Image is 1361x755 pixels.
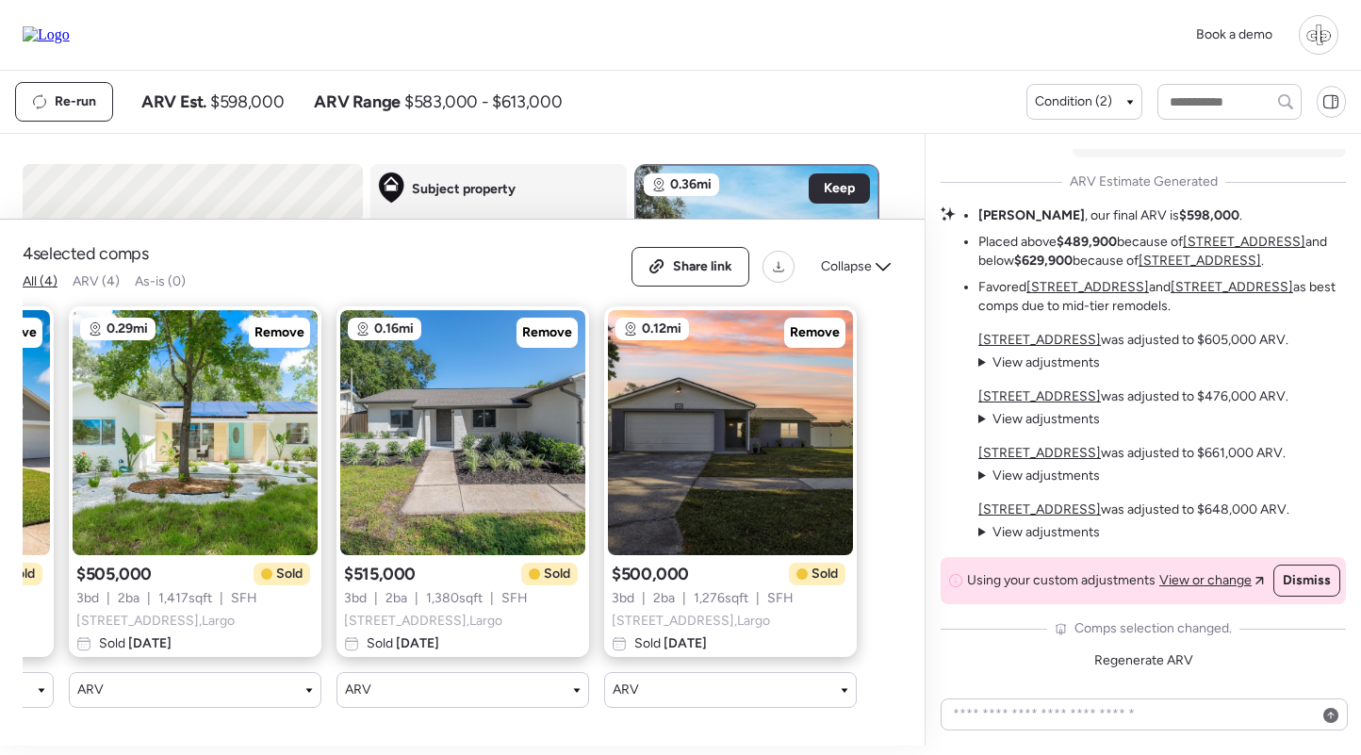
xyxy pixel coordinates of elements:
span: Sold [812,565,838,583]
a: [STREET_ADDRESS] [1026,279,1149,295]
span: $583,000 - $613,000 [404,90,562,113]
span: [STREET_ADDRESS] , Largo [612,612,770,631]
span: | [490,589,494,608]
a: [STREET_ADDRESS] [1183,234,1305,250]
u: [STREET_ADDRESS] [978,445,1101,461]
span: [STREET_ADDRESS] , Largo [344,612,502,631]
span: 0.29mi [107,320,148,338]
span: View or change [1159,571,1252,590]
span: ARV (4) [73,273,120,289]
span: Condition (2) [1035,92,1112,111]
strong: [PERSON_NAME] [978,207,1085,223]
span: All (4) [23,273,57,289]
span: Sold [276,565,303,583]
span: | [107,589,110,608]
span: Book a demo [1196,26,1272,42]
span: ARV [613,681,639,699]
span: View adjustments [992,468,1100,484]
span: 0.36mi [670,175,712,194]
span: Remove [790,323,840,342]
span: Sold [99,634,172,653]
span: SFH [231,589,257,608]
span: Dismiss [1283,571,1331,590]
span: 2 ba [385,589,407,608]
span: SFH [501,589,528,608]
span: | [220,589,223,608]
span: [DATE] [393,635,439,651]
span: [STREET_ADDRESS] , Largo [76,612,235,631]
span: | [147,589,151,608]
span: | [374,589,378,608]
span: 1,276 sqft [694,589,748,608]
span: 3 bd [612,589,634,608]
summary: View adjustments [978,467,1100,485]
span: Share link [673,257,732,276]
p: was adjusted to $605,000 ARV. [978,331,1288,350]
li: , our final ARV is . [978,206,1242,225]
span: View adjustments [992,354,1100,370]
span: ARV Range [314,90,401,113]
a: [STREET_ADDRESS] [1171,279,1293,295]
a: [STREET_ADDRESS] [1139,253,1261,269]
span: View adjustments [992,411,1100,427]
span: View adjustments [992,524,1100,540]
span: 2 ba [653,589,675,608]
span: 3 bd [344,589,367,608]
span: Remove [254,323,304,342]
strong: $489,900 [1057,234,1117,250]
a: [STREET_ADDRESS] [978,332,1101,348]
span: ARV [345,681,371,699]
span: Comps selection changed. [1074,619,1232,638]
span: $500,000 [612,563,689,585]
span: | [642,589,646,608]
li: Placed above because of and below because of . [978,233,1346,271]
span: ARV Estimate Generated [1070,172,1218,191]
a: [STREET_ADDRESS] [978,388,1101,404]
span: $515,000 [344,563,416,585]
span: Sold [367,634,439,653]
span: | [756,589,760,608]
span: [DATE] [125,635,172,651]
span: 1,417 sqft [158,589,212,608]
span: ARV [77,681,104,699]
span: Collapse [821,257,872,276]
span: Sold [634,634,707,653]
span: $598,000 [210,90,284,113]
img: Logo [23,26,70,43]
summary: View adjustments [978,523,1100,542]
span: Regenerate ARV [1094,652,1193,668]
span: 2 ba [118,589,139,608]
span: | [415,589,418,608]
span: [DATE] [661,635,707,651]
p: was adjusted to $648,000 ARV. [978,501,1289,519]
a: [STREET_ADDRESS] [978,501,1101,517]
span: 0.12mi [642,320,681,338]
a: View or change [1159,571,1264,590]
span: ARV Est. [141,90,206,113]
li: Favored and as best comps due to mid-tier remodels. [978,278,1346,316]
span: SFH [767,589,794,608]
span: Sold [544,565,570,583]
span: 0.16mi [374,320,414,338]
p: was adjusted to $476,000 ARV. [978,387,1288,406]
summary: View adjustments [978,410,1100,429]
span: As-is (0) [135,273,186,289]
span: | [682,589,686,608]
span: Remove [522,323,572,342]
summary: View adjustments [978,353,1100,372]
span: Subject property [412,180,516,199]
span: $505,000 [76,563,152,585]
span: Using your custom adjustments [967,571,1156,590]
span: Keep [824,179,855,198]
span: Re-run [55,92,96,111]
span: 4 selected comps [23,242,149,265]
strong: $598,000 [1179,207,1239,223]
strong: $629,900 [1014,253,1073,269]
span: 1,380 sqft [426,589,483,608]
